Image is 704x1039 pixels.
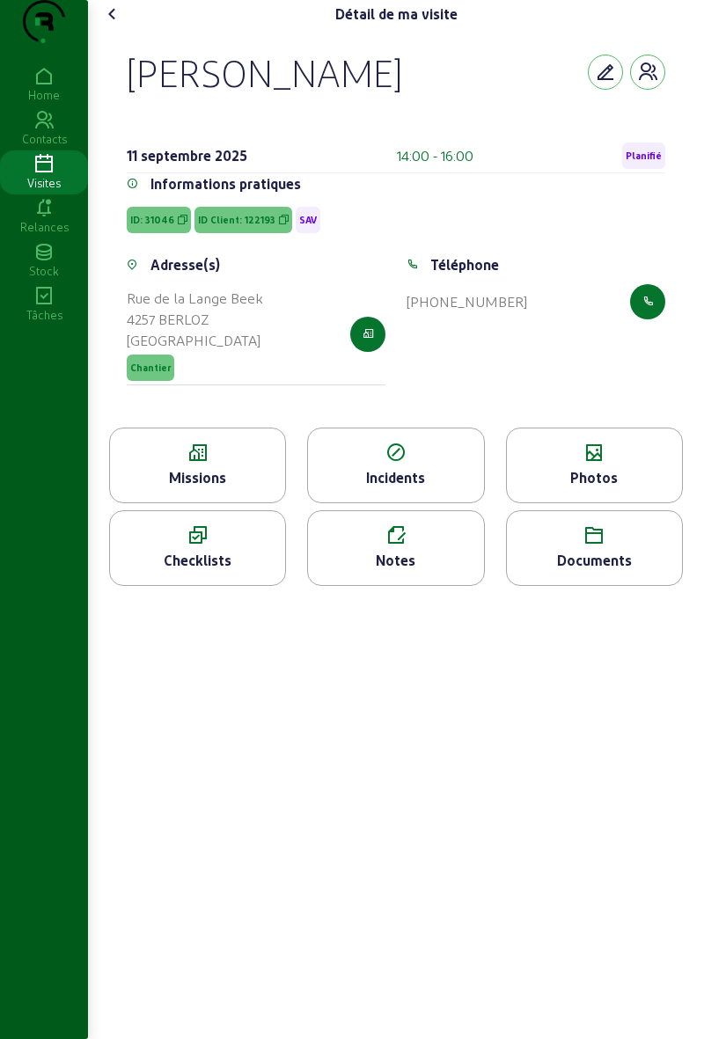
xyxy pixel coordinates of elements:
div: 11 septembre 2025 [127,145,247,166]
div: Téléphone [430,254,499,275]
div: Documents [507,550,682,571]
div: 4257 BERLOZ [127,309,263,330]
span: SAV [299,214,317,226]
div: Incidents [308,467,483,488]
div: [PHONE_NUMBER] [407,291,527,312]
div: Notes [308,550,483,571]
span: Planifié [626,150,662,162]
div: Checklists [110,550,285,571]
span: ID: 31046 [130,214,174,226]
div: Missions [110,467,285,488]
span: ID Client: 122193 [198,214,275,226]
div: Adresse(s) [150,254,220,275]
div: Détail de ma visite [335,4,458,25]
div: [PERSON_NAME] [127,49,402,95]
div: [GEOGRAPHIC_DATA] [127,330,263,351]
span: Chantier [130,362,171,374]
div: Photos [507,467,682,488]
div: 14:00 - 16:00 [397,145,473,166]
div: Informations pratiques [150,173,301,194]
div: Rue de la Lange Beek [127,288,263,309]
